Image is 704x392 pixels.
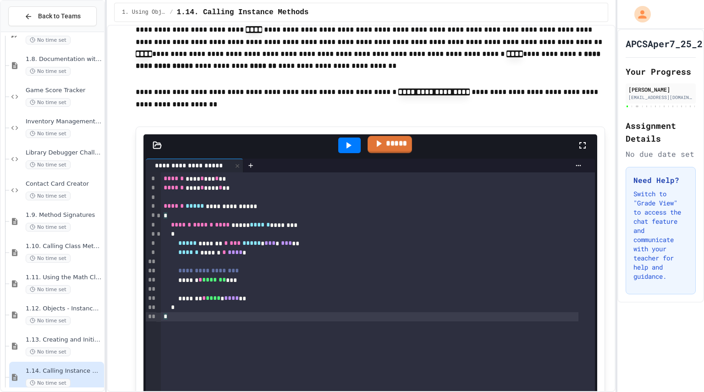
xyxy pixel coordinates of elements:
[26,243,102,250] span: 1.10. Calling Class Methods
[26,98,71,107] span: No time set
[26,367,102,375] span: 1.14. Calling Instance Methods
[26,192,71,200] span: No time set
[628,94,693,101] div: [EMAIL_ADDRESS][DOMAIN_NAME]
[26,379,71,387] span: No time set
[628,85,693,94] div: [PERSON_NAME]
[26,348,71,356] span: No time set
[26,336,102,344] span: 1.13. Creating and Initializing Objects: Constructors
[26,223,71,232] span: No time set
[26,316,71,325] span: No time set
[625,4,653,25] div: My Account
[26,211,102,219] span: 1.9. Method Signatures
[633,189,688,281] p: Switch to "Grade View" to access the chat feature and communicate with your teacher for help and ...
[26,87,102,94] span: Game Score Tracker
[26,285,71,294] span: No time set
[176,7,308,18] span: 1.14. Calling Instance Methods
[26,160,71,169] span: No time set
[26,254,71,263] span: No time set
[633,175,688,186] h3: Need Help?
[26,67,71,76] span: No time set
[626,149,696,160] div: No due date set
[26,118,102,126] span: Inventory Management System
[26,149,102,157] span: Library Debugger Challenge
[26,36,71,44] span: No time set
[626,119,696,145] h2: Assignment Details
[26,129,71,138] span: No time set
[26,180,102,188] span: Contact Card Creator
[26,305,102,313] span: 1.12. Objects - Instances of Classes
[38,11,81,21] span: Back to Teams
[626,65,696,78] h2: Your Progress
[170,9,173,16] span: /
[26,274,102,282] span: 1.11. Using the Math Class
[8,6,97,26] button: Back to Teams
[26,55,102,63] span: 1.8. Documentation with Comments and Preconditions
[122,9,166,16] span: 1. Using Objects and Methods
